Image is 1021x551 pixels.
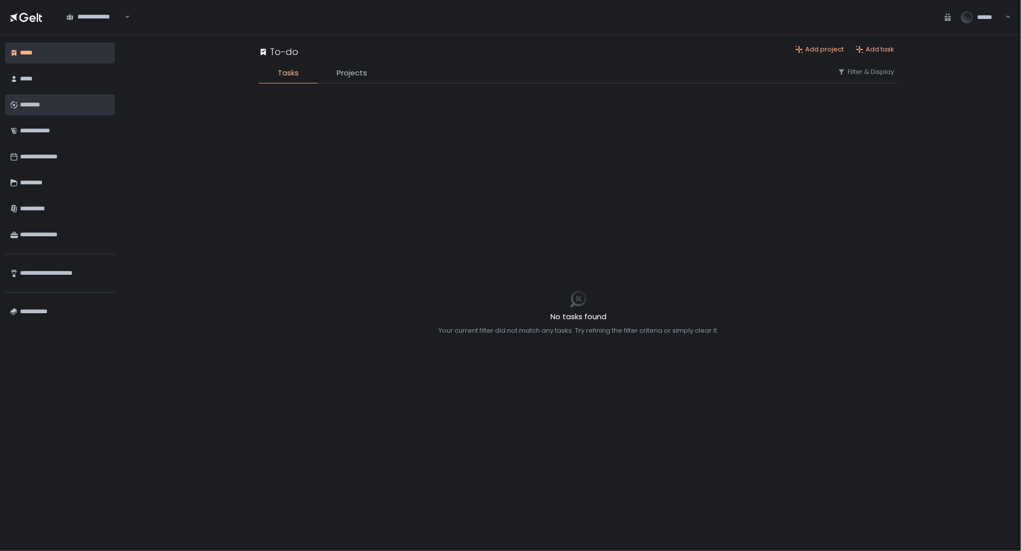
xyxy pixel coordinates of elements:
[439,311,718,323] h2: No tasks found
[337,67,367,79] span: Projects
[60,6,130,27] div: Search for option
[439,326,718,335] div: Your current filter did not match any tasks. Try refining the filter criteria or simply clear it.
[278,67,299,79] span: Tasks
[838,67,894,76] button: Filter & Display
[795,45,844,54] button: Add project
[259,45,298,58] div: To-do
[856,45,894,54] button: Add task
[123,12,124,22] input: Search for option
